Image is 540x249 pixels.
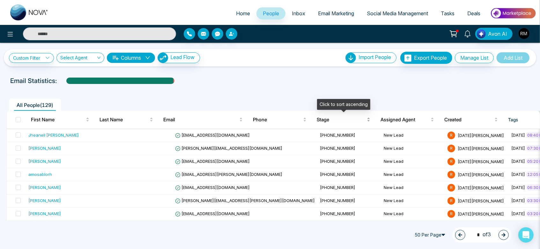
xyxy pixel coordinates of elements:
div: Click to sort ascending [317,99,370,110]
span: [DATE] [511,211,525,216]
th: Last Name [94,111,158,129]
span: Avon AI [488,30,507,38]
span: [PHONE_NUMBER] [320,146,355,151]
span: [PHONE_NUMBER] [320,159,355,164]
span: of 3 [473,230,491,239]
span: [DATE][PERSON_NAME] [458,146,504,151]
a: Inbox [285,7,312,19]
span: down [145,55,150,60]
span: [PERSON_NAME][EMAIL_ADDRESS][PERSON_NAME][DOMAIN_NAME] [175,198,315,203]
button: Columnsdown [107,53,155,63]
img: Market-place.gif [490,6,536,20]
span: [EMAIL_ADDRESS][PERSON_NAME][DOMAIN_NAME] [175,172,282,177]
div: [PERSON_NAME] [28,197,61,204]
span: [DATE] [511,132,525,138]
span: Lead Flow [170,54,195,60]
div: amosablorh [28,171,52,177]
span: [PHONE_NUMBER] [320,185,355,190]
span: R [448,184,455,192]
span: R [448,158,455,165]
span: Email [163,116,238,124]
img: Nova CRM Logo [10,4,48,20]
div: [PERSON_NAME] [28,145,61,151]
div: Open Intercom Messenger [518,227,534,243]
button: Manage List [455,52,494,63]
span: [DATE][PERSON_NAME] [458,198,504,203]
th: Stage [312,111,375,129]
span: [DATE][PERSON_NAME] [458,185,504,190]
span: All People ( 129 ) [14,102,56,108]
th: Assigned Agent [375,111,439,129]
span: [EMAIL_ADDRESS][DOMAIN_NAME] [175,132,250,138]
span: [PHONE_NUMBER] [320,211,355,216]
span: Created [444,116,493,124]
td: New Lead [381,207,445,221]
span: Stage [317,116,366,124]
span: [PHONE_NUMBER] [320,132,355,138]
span: [PERSON_NAME][EMAIL_ADDRESS][DOMAIN_NAME] [175,146,282,151]
a: People [256,7,285,19]
a: Custom Filter [9,53,54,63]
div: Jheanell [PERSON_NAME] [28,132,79,138]
span: [PHONE_NUMBER] [320,198,355,203]
span: R [448,145,455,152]
a: Deals [461,7,487,19]
td: New Lead [381,194,445,207]
span: [EMAIL_ADDRESS][DOMAIN_NAME] [175,185,250,190]
div: [PERSON_NAME] [28,184,61,191]
td: New Lead [381,142,445,155]
a: Email Marketing [312,7,360,19]
img: Lead Flow [477,29,486,38]
td: New Lead [381,129,445,142]
a: Home [230,7,256,19]
span: [PHONE_NUMBER] [320,172,355,177]
span: 50 Per Page [412,230,450,240]
span: Export People [414,55,447,61]
a: Tasks [434,7,461,19]
td: New Lead [381,181,445,194]
span: [EMAIL_ADDRESS][DOMAIN_NAME] [175,211,250,216]
span: [DATE][PERSON_NAME] [458,132,504,138]
p: Email Statistics: [10,76,57,86]
span: R [448,197,455,205]
a: Lead FlowLead Flow [155,52,200,63]
div: [PERSON_NAME] [28,210,61,217]
span: [DATE] [511,198,525,203]
span: [EMAIL_ADDRESS][DOMAIN_NAME] [175,159,250,164]
a: Social Media Management [360,7,434,19]
span: Phone [253,116,302,124]
div: [PERSON_NAME] [28,158,61,164]
span: First Name [31,116,85,124]
span: Assigned Agent [381,116,429,124]
th: First Name [26,111,94,129]
span: [DATE] [511,185,525,190]
th: Phone [248,111,312,129]
span: R [448,132,455,139]
img: Lead Flow [158,53,168,63]
button: Export People [400,52,452,64]
th: Email [158,111,248,129]
td: New Lead [381,221,445,234]
th: Created [439,111,503,129]
span: Import People [359,54,391,60]
td: New Lead [381,155,445,168]
span: [DATE] [511,146,525,151]
button: Lead Flow [158,52,200,63]
span: Inbox [292,10,305,17]
td: New Lead [381,168,445,181]
span: [DATE][PERSON_NAME] [458,172,504,177]
span: Email Marketing [318,10,354,17]
span: [DATE][PERSON_NAME] [458,211,504,216]
span: Social Media Management [367,10,428,17]
span: Last Name [100,116,148,124]
span: R [448,210,455,218]
span: R [448,171,455,178]
span: Home [236,10,250,17]
button: Avon AI [475,28,513,40]
span: Deals [467,10,480,17]
span: [DATE][PERSON_NAME] [458,159,504,164]
span: People [263,10,279,17]
span: [DATE] [511,159,525,164]
span: [DATE] [511,172,525,177]
img: User Avatar [519,28,529,39]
